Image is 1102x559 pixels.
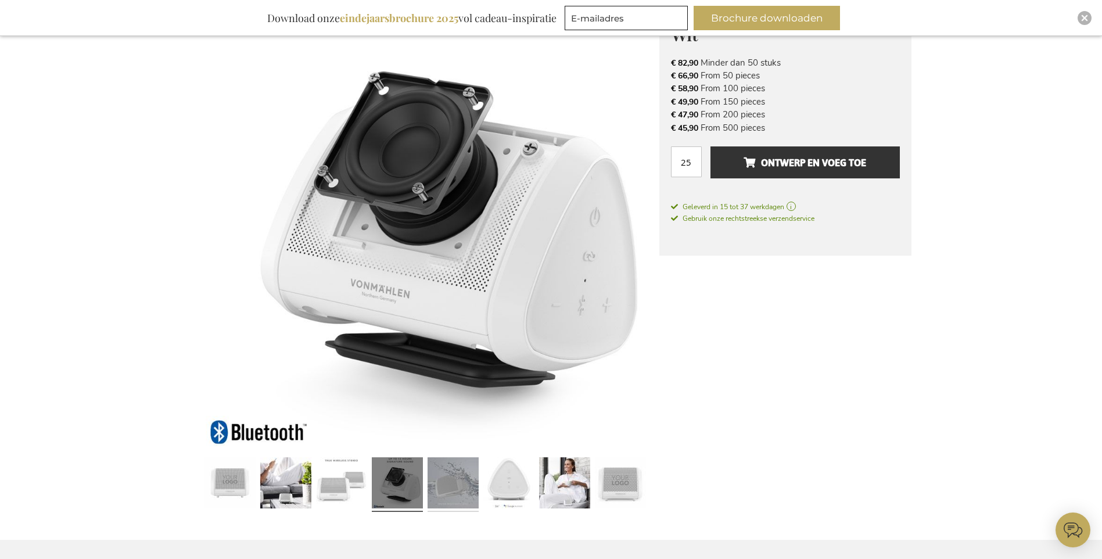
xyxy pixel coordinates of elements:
li: From 150 pieces [671,95,900,108]
span: € 58,90 [671,83,698,94]
a: Vonmahlen Air Beats Mini [428,453,479,517]
button: Brochure downloaden [694,6,840,30]
input: E-mailadres [565,6,688,30]
input: Aantal [671,146,702,177]
li: Minder dan 50 stuks [671,56,900,69]
span: Gebruik onze rechtstreekse verzendservice [671,214,814,223]
a: Vonmahlen Air Beats Mini [539,453,590,517]
li: From 100 pieces [671,82,900,95]
form: marketing offers and promotions [565,6,691,34]
a: Vonmahlen Air Beats Mini [204,453,256,517]
a: Vonmahlen Air Beats Mini [260,453,311,517]
img: Close [1081,15,1088,21]
span: € 49,90 [671,96,698,107]
div: Close [1078,11,1092,25]
a: Vonmahlen Air Beats Mini [372,453,423,517]
li: From 50 pieces [671,69,900,82]
li: From 200 pieces [671,108,900,121]
a: Vonmahlen Air Beats Mini [595,453,646,517]
span: € 45,90 [671,123,698,134]
div: Download onze vol cadeau-inspiratie [262,6,562,30]
li: From 500 pieces [671,121,900,134]
a: Vonmahlen Air Beats Mini [483,453,534,517]
button: Ontwerp en voeg toe [710,146,899,178]
span: € 47,90 [671,109,698,120]
a: Vonmahlen Air Beats Mini [316,453,367,517]
iframe: belco-activator-frame [1056,513,1090,547]
span: Ontwerp en voeg toe [744,153,866,172]
b: eindejaarsbrochure 2025 [340,11,458,25]
a: Gebruik onze rechtstreekse verzendservice [671,212,814,224]
a: Geleverd in 15 tot 37 werkdagen [671,202,900,212]
span: € 82,90 [671,58,698,69]
span: € 66,90 [671,70,698,81]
